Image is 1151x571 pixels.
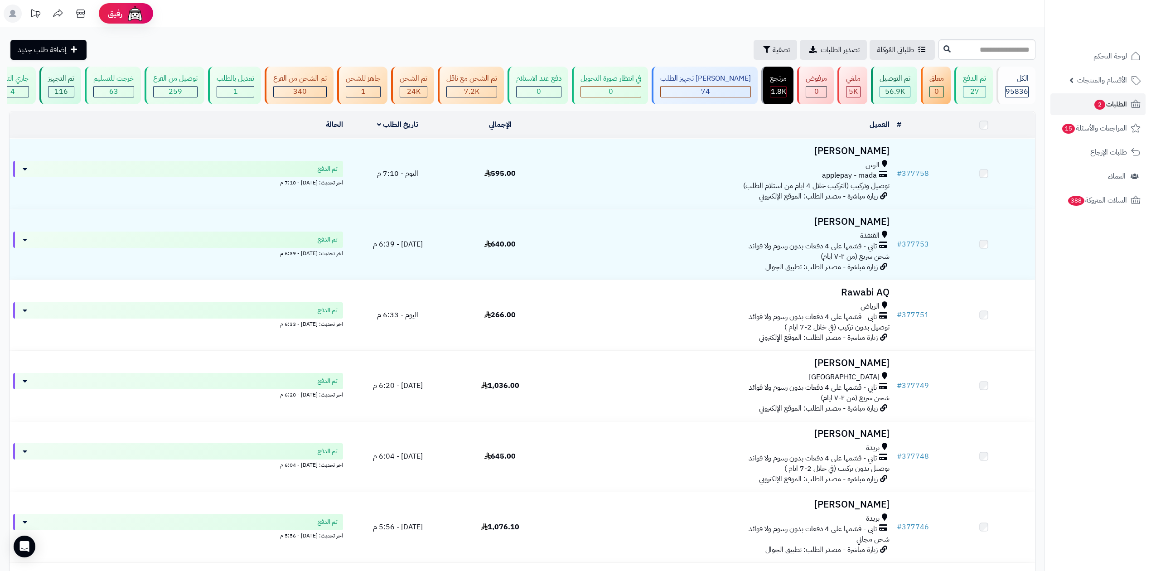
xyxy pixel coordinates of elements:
[318,165,338,174] span: تم الدفع
[484,310,516,320] span: 266.00
[373,380,423,391] span: [DATE] - 6:20 م
[866,160,880,170] span: الرس
[861,301,880,312] span: الرياض
[754,40,797,60] button: تصفية
[373,451,423,462] span: [DATE] - 6:04 م
[346,87,380,97] div: 1
[154,87,197,97] div: 259
[759,332,878,343] span: زيارة مباشرة - مصدر الطلب: الموقع الإلكتروني
[743,180,890,191] span: توصيل وتركيب (التركيب خلال 4 ايام من استلام الطلب)
[897,451,929,462] a: #377748
[464,86,479,97] span: 7.2K
[484,239,516,250] span: 640.00
[897,239,902,250] span: #
[318,377,338,386] span: تم الدفع
[13,177,343,187] div: اخر تحديث: [DATE] - 7:10 م
[795,67,836,104] a: مرفوض 0
[489,119,512,130] a: الإجمالي
[934,86,939,97] span: 0
[318,518,338,527] span: تم الدفع
[822,170,877,181] span: applepay - mada
[749,453,877,464] span: تابي - قسّمها على 4 دفعات بدون رسوم ولا فوائد
[1077,74,1127,87] span: الأقسام والمنتجات
[1050,117,1146,139] a: المراجعات والأسئلة15
[929,73,944,84] div: معلق
[860,231,880,241] span: القنفذة
[335,67,389,104] a: جاهز للشحن 1
[836,67,869,104] a: ملغي 5K
[701,86,710,97] span: 74
[446,73,497,84] div: تم الشحن مع ناقل
[650,67,759,104] a: [PERSON_NAME] تجهيز الطلب 74
[400,87,427,97] div: 24043
[126,5,144,23] img: ai-face.png
[1108,170,1126,183] span: العملاء
[484,168,516,179] span: 595.00
[400,73,427,84] div: تم الشحن
[206,67,263,104] a: تعديل بالطلب 1
[770,73,787,84] div: مرتجع
[18,44,67,55] span: إضافة طلب جديد
[814,86,819,97] span: 0
[897,451,902,462] span: #
[318,306,338,315] span: تم الدفع
[759,191,878,202] span: زيارة مباشرة - مصدر الطلب: الموقع الإلكتروني
[93,73,134,84] div: خرجت للتسليم
[38,67,83,104] a: تم التجهيز 116
[869,67,919,104] a: تم التوصيل 56.9K
[609,86,613,97] span: 0
[407,86,421,97] span: 24K
[919,67,953,104] a: معلق 0
[897,310,902,320] span: #
[800,40,867,60] a: تصدير الطلبات
[806,73,827,84] div: مرفوض
[326,119,343,130] a: الحالة
[963,73,986,84] div: تم الدفع
[318,447,338,456] span: تم الدفع
[897,310,929,320] a: #377751
[555,217,890,227] h3: [PERSON_NAME]
[897,168,929,179] a: #377758
[771,86,786,97] span: 1.8K
[10,86,15,97] span: 4
[1050,165,1146,187] a: العملاء
[897,239,929,250] a: #377753
[897,522,902,532] span: #
[108,8,122,19] span: رفيق
[217,73,254,84] div: تعديل بالطلب
[169,86,182,97] span: 259
[1050,189,1146,211] a: السلات المتروكة388
[897,168,902,179] span: #
[773,44,790,55] span: تصفية
[880,87,910,97] div: 56867
[377,310,418,320] span: اليوم - 6:33 م
[995,67,1037,104] a: الكل95836
[24,5,47,25] a: تحديثات المنصة
[1094,100,1105,110] span: 2
[806,87,827,97] div: 0
[537,86,541,97] span: 0
[866,443,880,453] span: بريدة
[749,241,877,252] span: تابي - قسّمها على 4 دفعات بدون رسوم ولا فوائد
[930,87,943,97] div: 0
[1068,196,1084,206] span: 388
[48,87,74,97] div: 116
[389,67,436,104] a: تم الشحن 24K
[484,451,516,462] span: 645.00
[809,372,880,382] span: [GEOGRAPHIC_DATA]
[377,168,418,179] span: اليوم - 7:10 م
[13,248,343,257] div: اخر تحديث: [DATE] - 6:39 م
[885,86,905,97] span: 56.9K
[749,382,877,393] span: تابي - قسّمها على 4 دفعات بدون رسوم ولا فوائد
[581,87,641,97] div: 0
[10,40,87,60] a: إضافة طلب جديد
[48,73,74,84] div: تم التجهيز
[373,239,423,250] span: [DATE] - 6:39 م
[1050,141,1146,163] a: طلبات الإرجاع
[274,87,326,97] div: 340
[877,44,914,55] span: طلباتي المُوكلة
[373,522,423,532] span: [DATE] - 5:56 م
[846,73,861,84] div: ملغي
[217,87,254,97] div: 1
[770,87,786,97] div: 1828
